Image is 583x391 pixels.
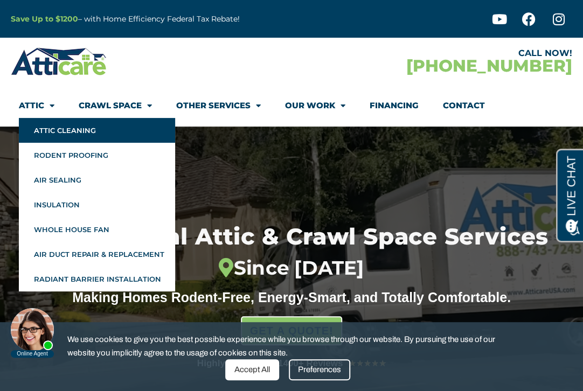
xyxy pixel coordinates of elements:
[176,93,261,118] a: Other Services
[19,192,175,217] a: Insulation
[370,93,419,118] a: Financing
[19,167,175,192] a: Air Sealing
[19,93,564,118] nav: Menu
[443,93,485,118] a: Contact
[225,359,279,380] div: Accept All
[250,320,334,341] span: GET A QUOTE!
[19,242,175,267] a: Air Duct Repair & Replacement
[19,93,54,118] a: Attic
[291,49,572,58] div: CALL NOW!
[67,333,508,359] span: We use cookies to give you the best possible experience while you browse through our website. By ...
[241,316,343,345] a: GET A QUOTE!
[62,289,521,305] div: Making Homes Rodent-Free, Energy-Smart, and Totally Comfortable.
[19,118,175,291] ul: Attic
[19,118,175,143] a: Attic Cleaning
[11,14,78,24] a: Save Up to $1200
[26,9,87,22] span: Opens a chat window
[19,267,175,291] a: Radiant Barrier Installation
[289,359,350,380] div: Preferences
[11,13,341,25] p: – with Home Efficiency Federal Tax Rebate!
[19,143,175,167] a: Rodent Proofing
[285,93,345,118] a: Our Work
[5,305,59,359] iframe: Chat Invitation
[19,217,175,242] a: Whole House Fan
[79,93,152,118] a: Crawl Space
